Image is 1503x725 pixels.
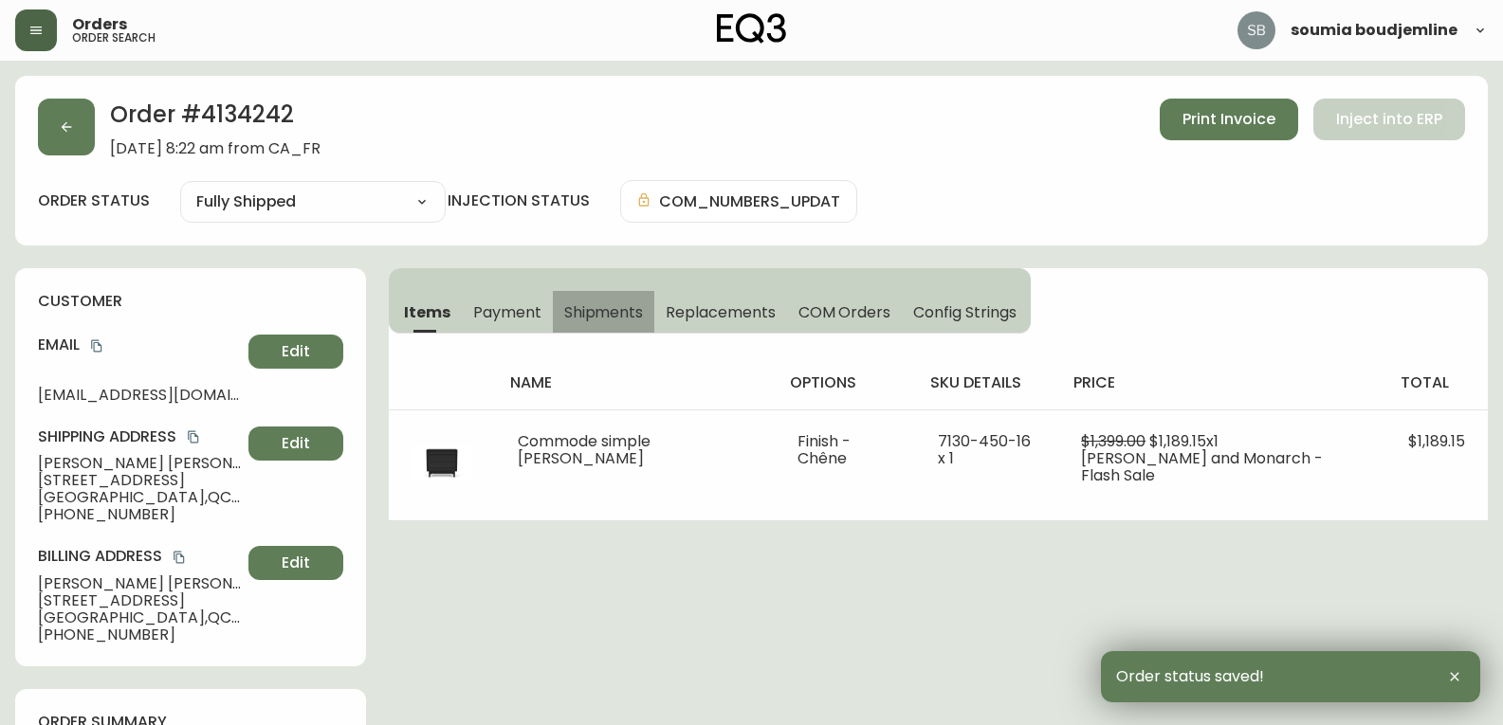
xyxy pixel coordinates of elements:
[38,472,241,489] span: [STREET_ADDRESS]
[248,426,343,461] button: Edit
[38,489,241,506] span: [GEOGRAPHIC_DATA] , QC , G1S 3T3 , CA
[1081,430,1146,452] span: $1,399.00
[1182,109,1275,130] span: Print Invoice
[1401,372,1473,393] h4: total
[1160,99,1298,140] button: Print Invoice
[938,430,1031,469] span: 7130-450-16 x 1
[282,341,310,362] span: Edit
[1073,372,1370,393] h4: price
[473,302,541,322] span: Payment
[38,291,343,312] h4: customer
[1081,447,1323,486] span: [PERSON_NAME] and Monarch - Flash Sale
[38,506,241,523] span: [PHONE_NUMBER]
[72,17,127,32] span: Orders
[404,302,450,322] span: Items
[913,302,1016,322] span: Config Strings
[38,335,241,355] h4: Email
[448,190,590,211] h4: injection status
[248,335,343,369] button: Edit
[790,372,900,393] h4: options
[930,372,1043,393] h4: sku details
[38,190,150,211] label: order status
[38,426,241,447] h4: Shipping Address
[666,302,775,322] span: Replacements
[170,548,189,567] button: copy
[282,433,310,454] span: Edit
[87,336,106,355] button: copy
[38,387,241,404] span: [EMAIL_ADDRESS][DOMAIN_NAME]
[1116,668,1264,685] span: Order status saved!
[797,433,892,467] li: Finish - Chêne
[564,302,644,322] span: Shipments
[38,546,241,567] h4: Billing Address
[110,99,321,140] h2: Order # 4134242
[184,427,203,446] button: copy
[717,13,787,44] img: logo
[798,302,891,322] span: COM Orders
[1291,23,1457,38] span: soumia boudjemline
[72,32,156,44] h5: order search
[38,455,241,472] span: [PERSON_NAME] [PERSON_NAME]
[38,626,241,643] span: [PHONE_NUMBER]
[1149,430,1219,452] span: $1,189.15 x 1
[518,430,651,469] span: Commode simple [PERSON_NAME]
[248,546,343,580] button: Edit
[38,592,241,609] span: [STREET_ADDRESS]
[38,609,241,626] span: [GEOGRAPHIC_DATA] , QC , G1S 3T3 , CA
[510,372,760,393] h4: name
[110,140,321,157] span: [DATE] 8:22 am from CA_FR
[282,553,310,573] span: Edit
[412,433,472,494] img: 7130-450-MC-400-1-cljh36mei02en0114m8w16qmn.jpg
[1237,11,1275,49] img: 83621bfd3c61cadf98040c636303d86a
[1408,430,1465,452] span: $1,189.15
[38,575,241,592] span: [PERSON_NAME] [PERSON_NAME]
